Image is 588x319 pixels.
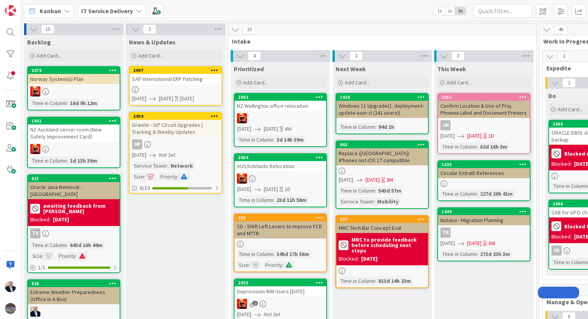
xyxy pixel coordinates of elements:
[340,142,428,147] div: 903
[440,142,477,151] div: Time in Column
[440,239,455,247] span: [DATE]
[282,261,284,269] span: :
[132,95,146,103] span: [DATE]
[169,161,195,170] div: Network
[438,168,530,178] div: Circular EntraID References
[130,67,221,74] div: 2097
[68,156,99,165] div: 1d 13h 39m
[438,215,530,225] div: Nutanix - Migration Planning
[238,280,326,286] div: 2033
[440,228,451,238] div: TK
[273,135,275,144] span: :
[235,94,326,101] div: 2092
[438,208,530,215] div: 1440
[159,95,173,103] span: [DATE]
[551,160,572,168] div: Blocked:
[31,118,120,124] div: 1841
[159,151,176,158] i: Not Set
[551,233,572,241] div: Blocked:
[235,113,326,123] div: VN
[340,217,428,222] div: 257
[438,208,530,225] div: 1440Nutanix - Migration Planning
[238,215,326,221] div: 255
[132,161,167,170] div: Service Tower
[237,125,251,133] span: [DATE]
[144,172,145,181] span: :
[339,277,375,285] div: Time in Column
[237,113,247,123] img: VN
[140,184,150,192] span: 6/10
[263,261,282,269] div: Priority
[440,132,455,140] span: [DATE]
[237,299,247,309] img: VN
[361,255,378,263] div: [DATE]
[28,307,120,317] div: HO
[133,68,221,73] div: 2097
[340,95,428,100] div: 1928
[28,228,120,238] div: TK
[351,237,426,253] b: MRC to provide feedback before scheduling next steps
[28,67,120,84] div: 2070Norway System(s) Plan
[40,6,61,16] span: Kanban
[28,182,120,199] div: Oracle Java Removal - [GEOGRAPHIC_DATA]
[551,182,588,190] div: Time in Column
[43,203,117,214] b: awaiting feedback from [PERSON_NAME]
[375,197,400,206] div: Mobility
[235,279,326,296] div: 2033Deprovision IKM Users [DATE]
[273,250,275,258] span: :
[37,52,61,59] span: Add Card...
[237,174,247,184] img: VN
[57,252,76,260] div: Priority
[551,258,588,266] div: Time in Column
[232,37,527,45] span: Intake
[336,65,366,73] span: Next Week
[235,279,326,286] div: 2033
[339,255,359,263] div: Blocked:
[455,7,466,15] span: 3x
[376,123,396,131] div: 94d 1h
[438,161,530,168] div: 1535
[237,261,249,269] div: Size
[264,311,280,318] i: Not Set
[53,216,69,224] div: [DATE]
[237,196,273,204] div: Time in Column
[167,161,169,170] span: :
[238,155,326,160] div: 2054
[264,185,278,193] span: [DATE]
[467,132,482,140] span: [DATE]
[133,114,221,119] div: 2059
[350,51,363,61] span: 3
[235,174,326,184] div: VN
[143,25,156,34] span: 2
[237,185,251,193] span: [DATE]
[28,287,120,304] div: Extreme Weather Preparedness (Office In A Box)
[554,25,567,34] span: 46
[557,286,571,295] span: 36
[42,252,43,260] span: :
[30,252,42,260] div: Size
[477,189,478,198] span: :
[28,86,120,96] div: VN
[28,280,120,304] div: 836Extreme Weather Preparedness (Office In A Box)
[5,5,16,16] img: Visit kanbanzone.com
[248,51,261,61] span: 4
[440,189,477,198] div: Time in Column
[336,94,428,101] div: 1928
[31,68,120,73] div: 2070
[562,78,576,88] span: 2
[434,7,445,15] span: 1x
[130,74,221,84] div: SAP International ERP Patching
[68,99,99,107] div: 16d 9h 12m
[376,186,403,195] div: 543d 57m
[132,139,142,149] div: AR
[5,281,16,292] img: HO
[365,176,380,184] span: [DATE]
[237,135,273,144] div: Time in Column
[345,79,370,86] span: Add Card...
[339,123,375,131] div: Time in Column
[548,92,556,100] span: Do
[68,241,104,249] div: 643d 16h 44m
[551,245,562,256] div: VK
[235,214,326,221] div: 255
[478,250,512,258] div: 273d 23h 3m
